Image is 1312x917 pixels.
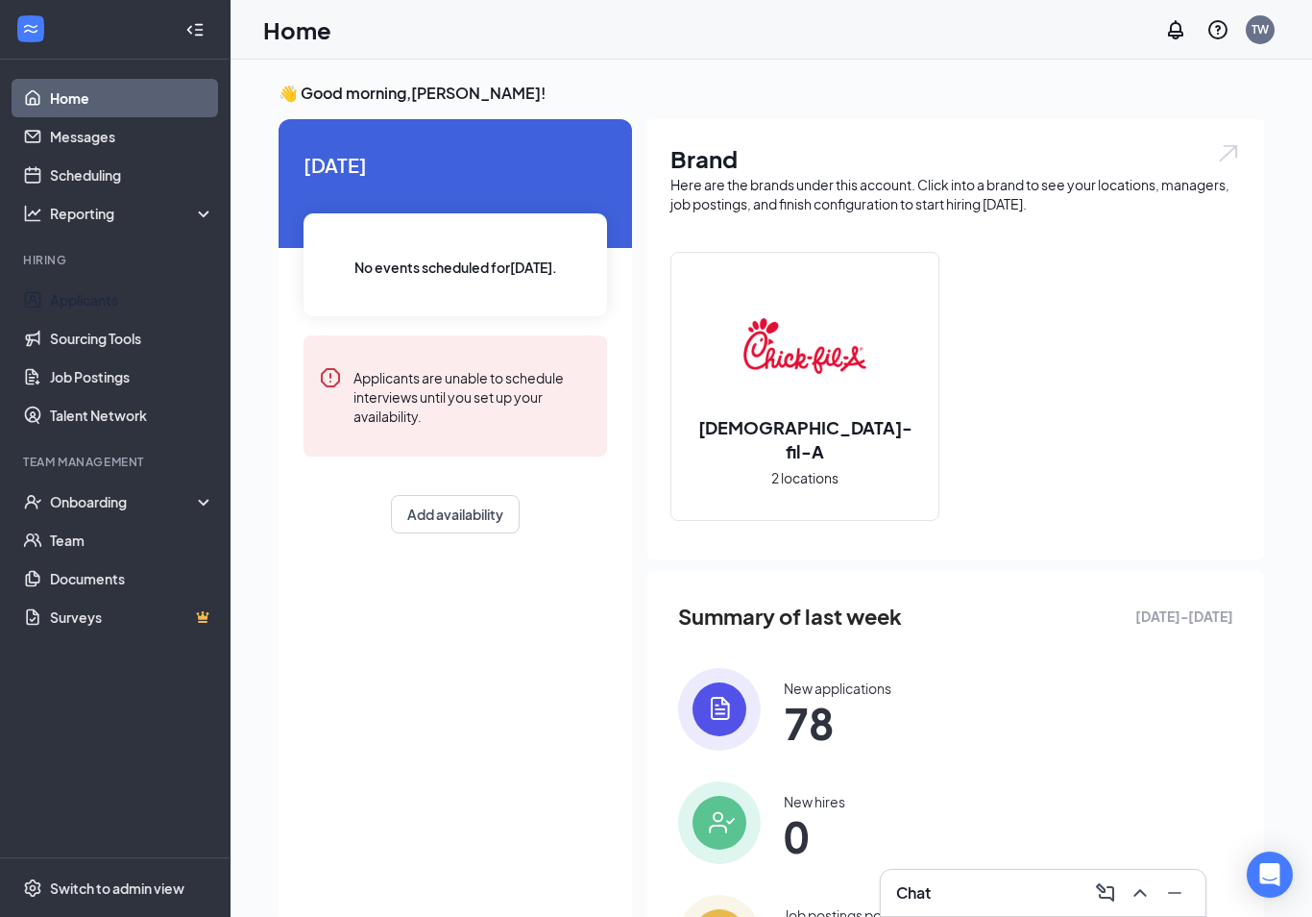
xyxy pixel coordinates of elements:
[23,492,42,511] svg: UserCheck
[50,396,214,434] a: Talent Network
[1159,878,1190,908] button: Minimize
[50,879,184,898] div: Switch to admin view
[304,150,607,180] span: [DATE]
[23,879,42,898] svg: Settings
[671,415,938,463] h2: [DEMOGRAPHIC_DATA]-fil-A
[1163,881,1186,905] svg: Minimize
[743,285,866,408] img: Chick-fil-A
[50,559,214,598] a: Documents
[23,252,210,268] div: Hiring
[354,257,557,278] span: No events scheduled for [DATE] .
[678,781,761,864] img: icon
[23,454,210,470] div: Team Management
[1135,606,1233,627] span: [DATE] - [DATE]
[771,467,838,488] span: 2 locations
[896,882,931,904] h3: Chat
[784,819,845,854] span: 0
[23,204,42,223] svg: Analysis
[1247,852,1293,898] div: Open Intercom Messenger
[1206,18,1229,41] svg: QuestionInfo
[319,366,342,389] svg: Error
[1251,21,1269,37] div: TW
[263,13,331,46] h1: Home
[391,495,520,533] button: Add availability
[50,358,214,396] a: Job Postings
[50,521,214,559] a: Team
[784,706,891,740] span: 78
[678,600,902,633] span: Summary of last week
[1090,878,1121,908] button: ComposeMessage
[50,281,214,319] a: Applicants
[50,319,214,358] a: Sourcing Tools
[50,117,214,156] a: Messages
[185,20,205,39] svg: Collapse
[50,79,214,117] a: Home
[21,19,40,38] svg: WorkstreamLogo
[670,142,1241,175] h1: Brand
[50,156,214,194] a: Scheduling
[1216,142,1241,164] img: open.6027fd2a22e1237b5b06.svg
[1164,18,1187,41] svg: Notifications
[279,83,1264,104] h3: 👋 Good morning, [PERSON_NAME] !
[50,492,198,511] div: Onboarding
[50,598,214,636] a: SurveysCrown
[1129,881,1152,905] svg: ChevronUp
[678,668,761,751] img: icon
[1125,878,1155,908] button: ChevronUp
[50,204,215,223] div: Reporting
[784,792,845,811] div: New hires
[784,679,891,698] div: New applications
[670,175,1241,213] div: Here are the brands under this account. Click into a brand to see your locations, managers, job p...
[353,366,592,426] div: Applicants are unable to schedule interviews until you set up your availability.
[1094,881,1117,905] svg: ComposeMessage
